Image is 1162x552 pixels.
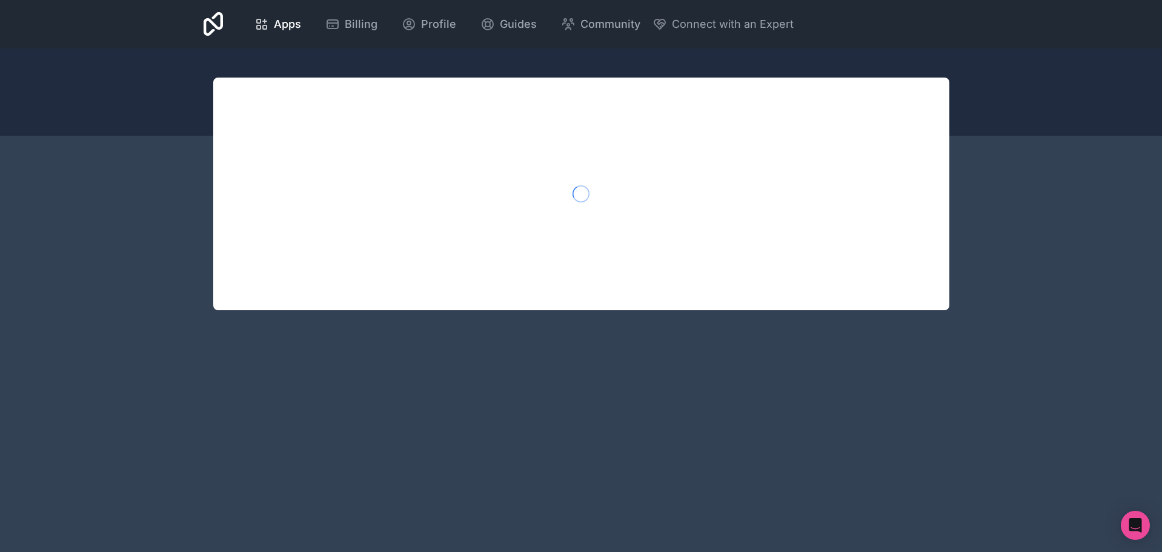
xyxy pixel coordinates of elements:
span: Guides [500,16,537,33]
div: Open Intercom Messenger [1121,511,1150,540]
a: Guides [471,11,546,38]
span: Profile [421,16,456,33]
span: Apps [274,16,301,33]
a: Billing [316,11,387,38]
button: Connect with an Expert [652,16,794,33]
a: Apps [245,11,311,38]
span: Connect with an Expert [672,16,794,33]
a: Profile [392,11,466,38]
span: Billing [345,16,377,33]
span: Community [580,16,640,33]
a: Community [551,11,650,38]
